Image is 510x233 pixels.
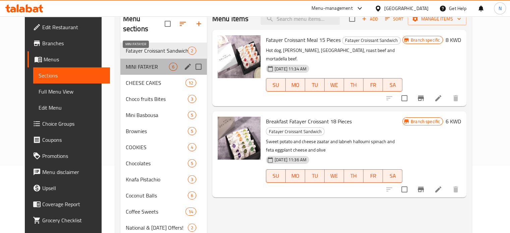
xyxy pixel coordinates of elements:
[266,169,286,183] button: SU
[305,169,325,183] button: TU
[120,155,207,171] div: Chocolates5
[120,107,207,123] div: Mini Basbousa5
[126,111,188,119] span: Mini Basbousa
[42,120,105,128] span: Choice Groups
[188,159,196,167] div: items
[308,80,322,90] span: TU
[27,148,110,164] a: Promotions
[169,63,177,71] div: items
[188,224,196,232] div: items
[384,5,429,12] div: [GEOGRAPHIC_DATA]
[126,208,185,216] div: Coffee Sweets
[175,16,191,32] span: Sort sections
[434,94,442,102] a: Edit menu item
[385,15,403,23] span: Sort
[188,96,196,102] span: 3
[413,15,461,23] span: Manage items
[325,78,344,92] button: WE
[286,169,305,183] button: MO
[33,100,110,116] a: Edit Menu
[408,37,443,43] span: Branch specific
[272,66,309,72] span: [DATE] 11:34 AM
[33,83,110,100] a: Full Menu View
[27,180,110,196] a: Upsell
[42,152,105,160] span: Promotions
[126,175,188,183] span: Knafa Pistachio
[327,80,341,90] span: WE
[126,159,188,167] span: Chocolates
[44,55,105,63] span: Menus
[42,184,105,192] span: Upsell
[266,128,324,135] span: Fatayer Croissant Sandwich
[120,187,207,203] div: Coconut Balls6
[183,62,193,72] button: edit
[188,128,196,134] span: 5
[188,95,196,103] div: items
[126,127,188,135] div: Brownies
[188,112,196,118] span: 5
[363,169,383,183] button: FR
[269,171,283,181] span: SU
[386,171,400,181] span: SA
[27,212,110,228] a: Grocery Checklist
[408,13,466,25] button: Manage items
[188,225,196,231] span: 2
[266,116,352,126] span: Breakfast Fatayer Croissant 18 Pieces
[120,75,207,91] div: CHEESE CAKES12
[33,67,110,83] a: Sections
[123,14,165,34] h2: Menu sections
[42,200,105,208] span: Coverage Report
[397,182,411,196] span: Select to update
[261,13,340,25] input: search
[126,224,188,232] span: National & [DATE] Offers!
[498,5,501,12] span: N
[347,171,361,181] span: TH
[27,116,110,132] a: Choice Groups
[42,23,105,31] span: Edit Restaurant
[188,47,196,55] div: items
[188,160,196,167] span: 5
[397,91,411,105] span: Select to update
[446,35,461,45] h6: 8 KWD
[308,171,322,181] span: TU
[434,185,442,193] a: Edit menu item
[288,80,302,90] span: MO
[448,181,464,197] button: delete
[266,78,286,92] button: SU
[188,144,196,151] span: 4
[39,71,105,79] span: Sections
[188,127,196,135] div: items
[345,12,359,26] span: Select section
[185,208,196,216] div: items
[126,143,188,151] span: COOKIES
[120,139,207,155] div: COOKIES4
[126,47,188,55] span: Fatayer Croissant Sandwich
[188,176,196,183] span: 3
[327,171,341,181] span: WE
[188,192,196,199] span: 6
[383,14,405,24] button: Sort
[126,95,188,103] span: Choco fruits Bites
[266,35,341,45] span: Fatayer Croissant Meal 15 Pieces
[27,196,110,212] a: Coverage Report
[366,80,380,90] span: FR
[126,191,188,199] span: Coconut Balls
[27,164,110,180] a: Menu disclaimer
[120,43,207,59] div: Fatayer Croissant Sandwich2
[383,78,402,92] button: SA
[186,80,196,86] span: 12
[27,132,110,148] a: Coupons
[188,48,196,54] span: 2
[126,79,185,87] div: CHEESE CAKES
[344,169,363,183] button: TH
[42,216,105,224] span: Grocery Checklist
[413,181,429,197] button: Branch-specific-item
[188,111,196,119] div: items
[383,169,402,183] button: SA
[126,63,169,71] span: MINI FATAYER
